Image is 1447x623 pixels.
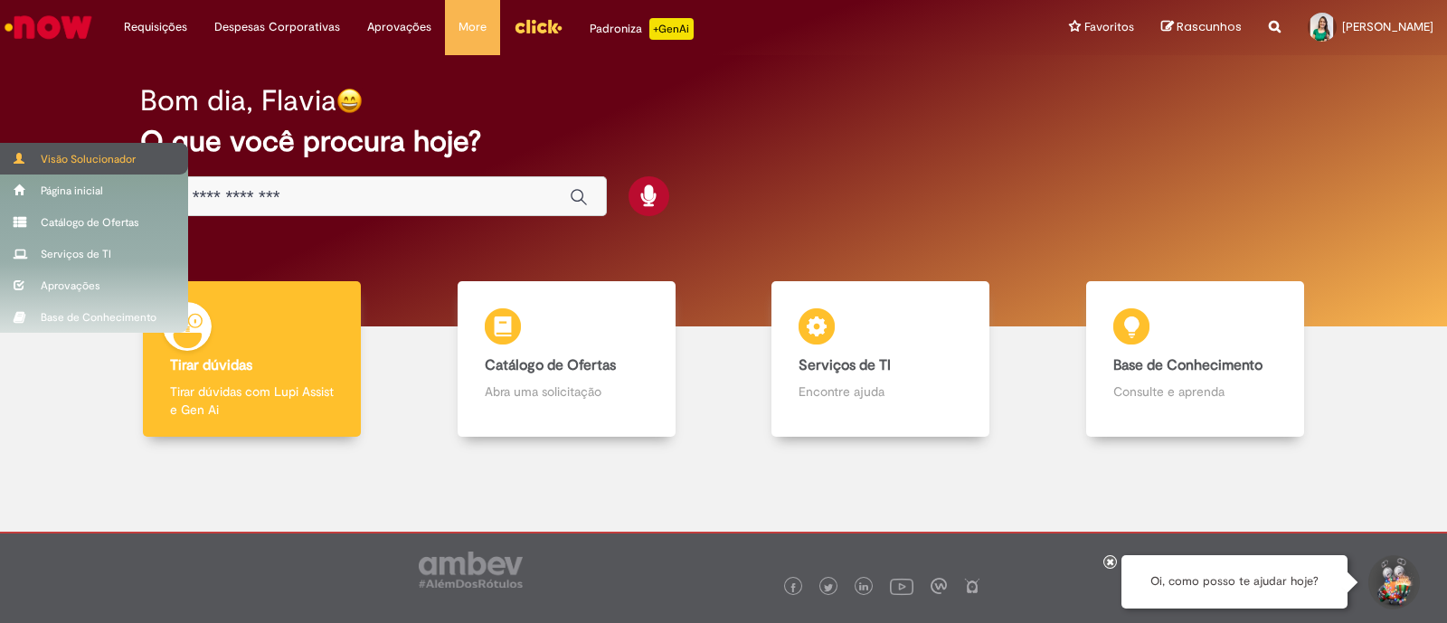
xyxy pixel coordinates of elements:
[485,382,648,401] p: Abra uma solicitação
[590,18,694,40] div: Padroniza
[367,18,431,36] span: Aprovações
[140,126,1307,157] h2: O que você procura hoje?
[1366,555,1420,609] button: Iniciar Conversa de Suporte
[964,578,980,594] img: logo_footer_naosei.png
[419,552,523,588] img: logo_footer_ambev_rotulo_gray.png
[1342,19,1433,34] span: [PERSON_NAME]
[410,281,724,438] a: Catálogo de Ofertas Abra uma solicitação
[1113,356,1263,374] b: Base de Conhecimento
[170,356,252,374] b: Tirar dúvidas
[824,583,833,592] img: logo_footer_twitter.png
[1161,19,1242,36] a: Rascunhos
[723,281,1038,438] a: Serviços de TI Encontre ajuda
[124,18,187,36] span: Requisições
[485,356,616,374] b: Catálogo de Ofertas
[2,9,95,45] img: ServiceNow
[799,356,891,374] b: Serviços de TI
[799,382,962,401] p: Encontre ajuda
[1177,18,1242,35] span: Rascunhos
[789,583,798,592] img: logo_footer_facebook.png
[336,88,363,114] img: happy-face.png
[649,18,694,40] p: +GenAi
[1121,555,1348,609] div: Oi, como posso te ajudar hoje?
[95,281,410,438] a: Tirar dúvidas Tirar dúvidas com Lupi Assist e Gen Ai
[214,18,340,36] span: Despesas Corporativas
[890,574,913,598] img: logo_footer_youtube.png
[1038,281,1353,438] a: Base de Conhecimento Consulte e aprenda
[1084,18,1134,36] span: Favoritos
[859,582,868,593] img: logo_footer_linkedin.png
[514,13,563,40] img: click_logo_yellow_360x200.png
[140,85,336,117] h2: Bom dia, Flavia
[931,578,947,594] img: logo_footer_workplace.png
[170,382,334,419] p: Tirar dúvidas com Lupi Assist e Gen Ai
[459,18,487,36] span: More
[1113,382,1277,401] p: Consulte e aprenda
